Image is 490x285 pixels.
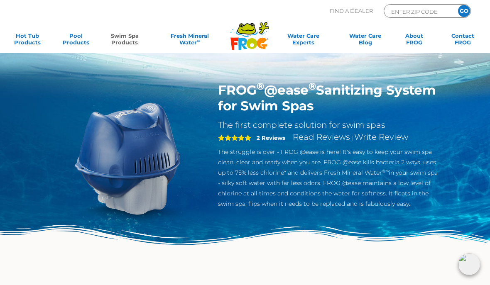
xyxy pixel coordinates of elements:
a: Read Reviews [293,132,350,142]
sup: ®∞ [382,168,389,174]
img: openIcon [458,253,480,275]
a: Fresh MineralWater∞ [154,32,225,49]
h2: The first complete solution for swim spas [218,120,439,130]
p: The struggle is over - FROG @ease is here! It's easy to keep your swim spa clean, clear and ready... [218,147,439,209]
a: PoolProducts [57,32,95,49]
span: 5 [218,134,251,141]
img: ss-@ease-hero.png [51,82,206,236]
sup: ® [257,80,264,92]
a: AboutFROG [395,32,433,49]
a: Write Review [354,132,408,142]
sup: ∞ [197,39,200,43]
sup: ® [309,80,316,92]
input: GO [458,5,470,17]
span: | [351,134,353,141]
a: Hot TubProducts [8,32,46,49]
a: ContactFROG [444,32,482,49]
strong: 2 Reviews [257,134,285,141]
a: Swim SpaProducts [106,32,144,49]
h1: FROG @ease Sanitizing System for Swim Spas [218,82,439,114]
p: Find A Dealer [330,4,373,18]
a: Water CareExperts [271,32,336,49]
a: Water CareBlog [346,32,384,49]
input: Zip Code Form [390,7,446,16]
